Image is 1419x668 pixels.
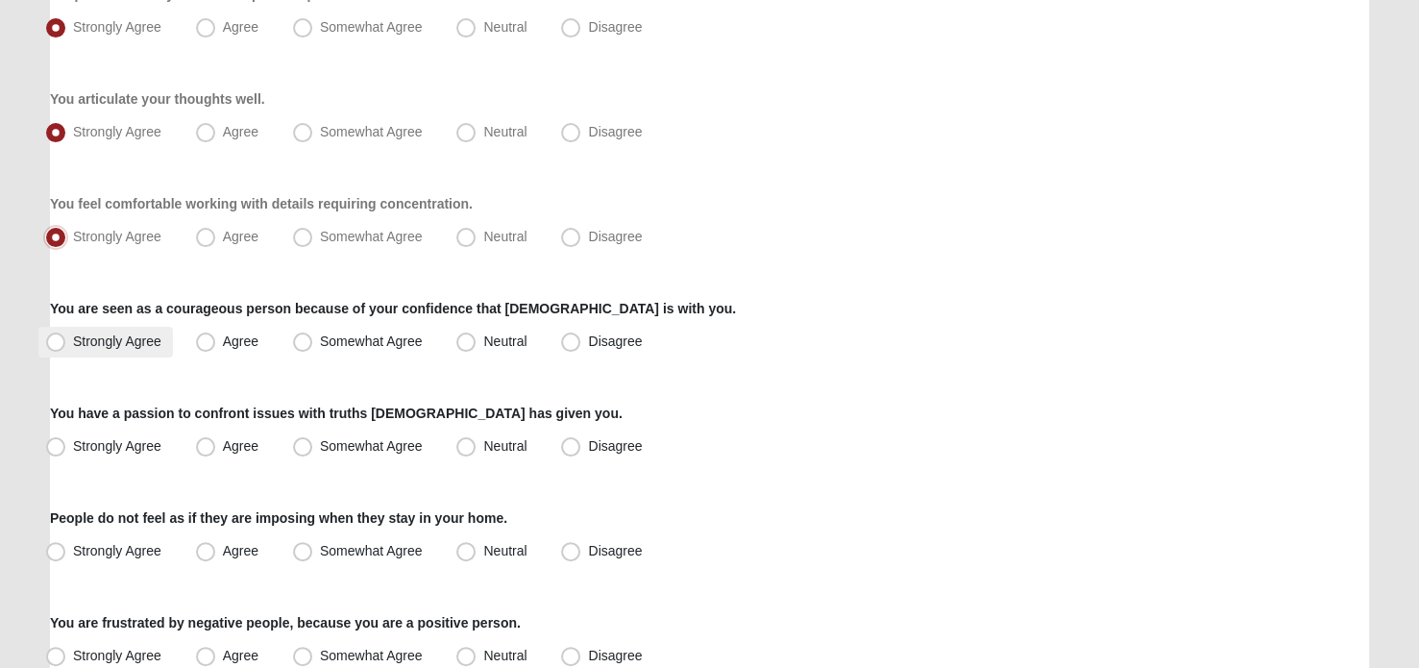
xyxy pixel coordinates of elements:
span: Disagree [588,438,642,454]
label: You are frustrated by negative people, because you are a positive person. [50,613,521,632]
span: Somewhat Agree [320,229,423,244]
span: Agree [223,124,258,139]
span: Agree [223,229,258,244]
span: Disagree [588,229,642,244]
span: Strongly Agree [73,124,161,139]
span: Disagree [588,19,642,35]
span: Strongly Agree [73,229,161,244]
span: Neutral [483,543,526,558]
span: Strongly Agree [73,438,161,454]
label: You articulate your thoughts well. [50,89,265,109]
label: You feel comfortable working with details requiring concentration. [50,194,473,213]
label: You are seen as a courageous person because of your confidence that [DEMOGRAPHIC_DATA] is with you. [50,299,736,318]
span: Agree [223,438,258,454]
span: Somewhat Agree [320,438,423,454]
span: Neutral [483,19,526,35]
span: Neutral [483,124,526,139]
span: Disagree [588,124,642,139]
span: Agree [223,334,258,349]
span: Strongly Agree [73,19,161,35]
span: Disagree [588,334,642,349]
span: Somewhat Agree [320,334,423,349]
span: Neutral [483,334,526,349]
span: Somewhat Agree [320,543,423,558]
span: Agree [223,543,258,558]
span: Neutral [483,229,526,244]
label: You have a passion to confront issues with truths [DEMOGRAPHIC_DATA] has given you. [50,404,623,423]
span: Agree [223,19,258,35]
label: People do not feel as if they are imposing when they stay in your home. [50,508,507,528]
span: Somewhat Agree [320,124,423,139]
span: Neutral [483,438,526,454]
span: Strongly Agree [73,334,161,349]
span: Somewhat Agree [320,19,423,35]
span: Disagree [588,543,642,558]
span: Strongly Agree [73,543,161,558]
